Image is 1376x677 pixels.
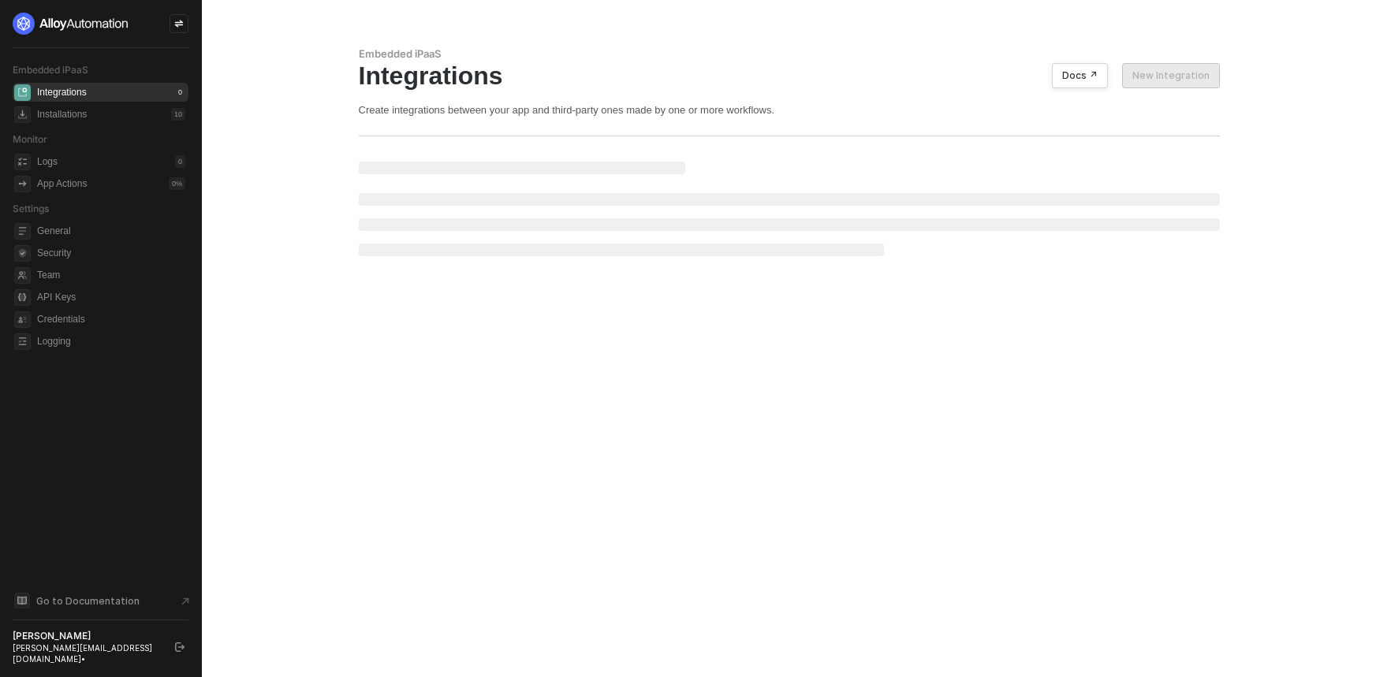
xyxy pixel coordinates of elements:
div: Docs ↗ [1062,69,1098,82]
span: icon-logs [14,154,31,170]
span: Go to Documentation [36,594,140,608]
span: security [14,245,31,262]
div: 0 [175,155,185,168]
span: installations [14,106,31,123]
span: credentials [14,311,31,328]
span: Team [37,266,185,285]
div: 10 [171,108,185,121]
span: document-arrow [177,593,193,609]
div: Integrations [359,61,1220,91]
div: Logs [37,155,58,169]
span: General [37,221,185,240]
div: [PERSON_NAME] [13,630,161,642]
span: Monitor [13,133,47,145]
span: general [14,223,31,240]
span: Security [37,244,185,262]
span: API Keys [37,288,185,307]
span: Logging [37,332,185,351]
button: New Integration [1122,63,1220,88]
span: icon-app-actions [14,176,31,192]
div: Embedded iPaaS [359,47,1220,61]
div: Installations [37,108,87,121]
div: Integrations [37,86,87,99]
div: 0 % [169,177,185,190]
div: 0 [175,86,185,99]
a: Knowledge Base [13,591,189,610]
span: logging [14,333,31,350]
img: logo [13,13,129,35]
span: icon-swap [174,19,184,28]
div: [PERSON_NAME][EMAIL_ADDRESS][DOMAIN_NAME] • [13,642,161,664]
button: Docs ↗ [1052,63,1108,88]
span: documentation [14,593,30,608]
span: logout [175,642,185,652]
span: Credentials [37,310,185,329]
span: api-key [14,289,31,306]
span: Settings [13,203,49,214]
span: Embedded iPaaS [13,64,88,76]
div: Create integrations between your app and third-party ones made by one or more workflows. [359,103,1220,117]
a: logo [13,13,188,35]
div: App Actions [37,177,87,191]
span: team [14,267,31,284]
span: integrations [14,84,31,101]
